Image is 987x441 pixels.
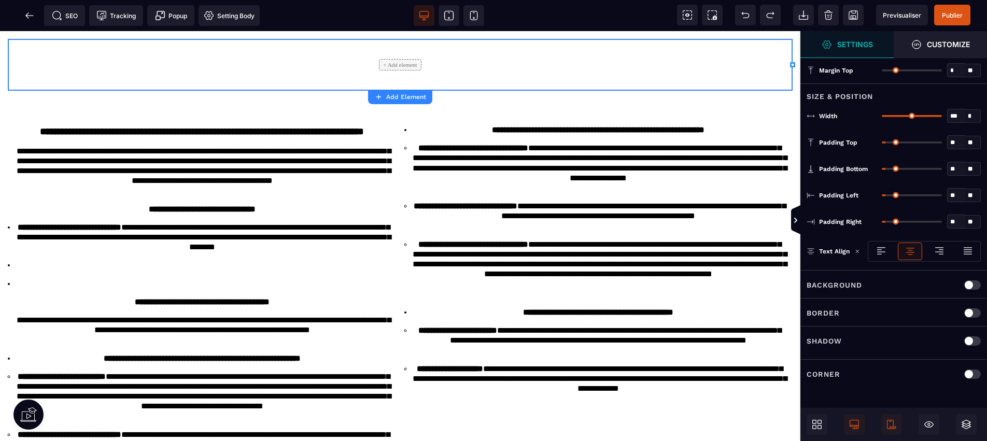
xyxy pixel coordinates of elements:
[702,5,723,25] span: Screenshot
[800,83,987,103] div: Size & Position
[386,93,426,101] strong: Add Element
[807,414,827,435] span: Open Blocks
[96,10,136,21] span: Tracking
[837,40,873,48] strong: Settings
[819,165,868,173] span: Padding Bottom
[677,5,698,25] span: View components
[819,191,858,200] span: Padding Left
[807,307,840,319] p: Border
[807,246,850,257] p: Text Align
[368,90,432,104] button: Add Element
[807,279,862,291] p: Background
[807,368,840,380] p: Corner
[819,66,853,75] span: Margin Top
[883,11,921,19] span: Previsualiser
[894,31,987,58] span: Open Style Manager
[52,10,78,21] span: SEO
[155,10,187,21] span: Popup
[819,112,837,120] span: Width
[800,31,894,58] span: Settings
[855,249,860,254] img: loading
[956,414,977,435] span: Open Layers
[819,218,862,226] span: Padding Right
[819,138,857,147] span: Padding Top
[919,414,939,435] span: Hide/Show Block
[807,335,842,347] p: Shadow
[876,5,928,25] span: Preview
[204,10,255,21] span: Setting Body
[942,11,963,19] span: Publier
[927,40,970,48] strong: Customize
[881,414,902,435] span: Mobile Only
[844,414,865,435] span: Desktop Only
